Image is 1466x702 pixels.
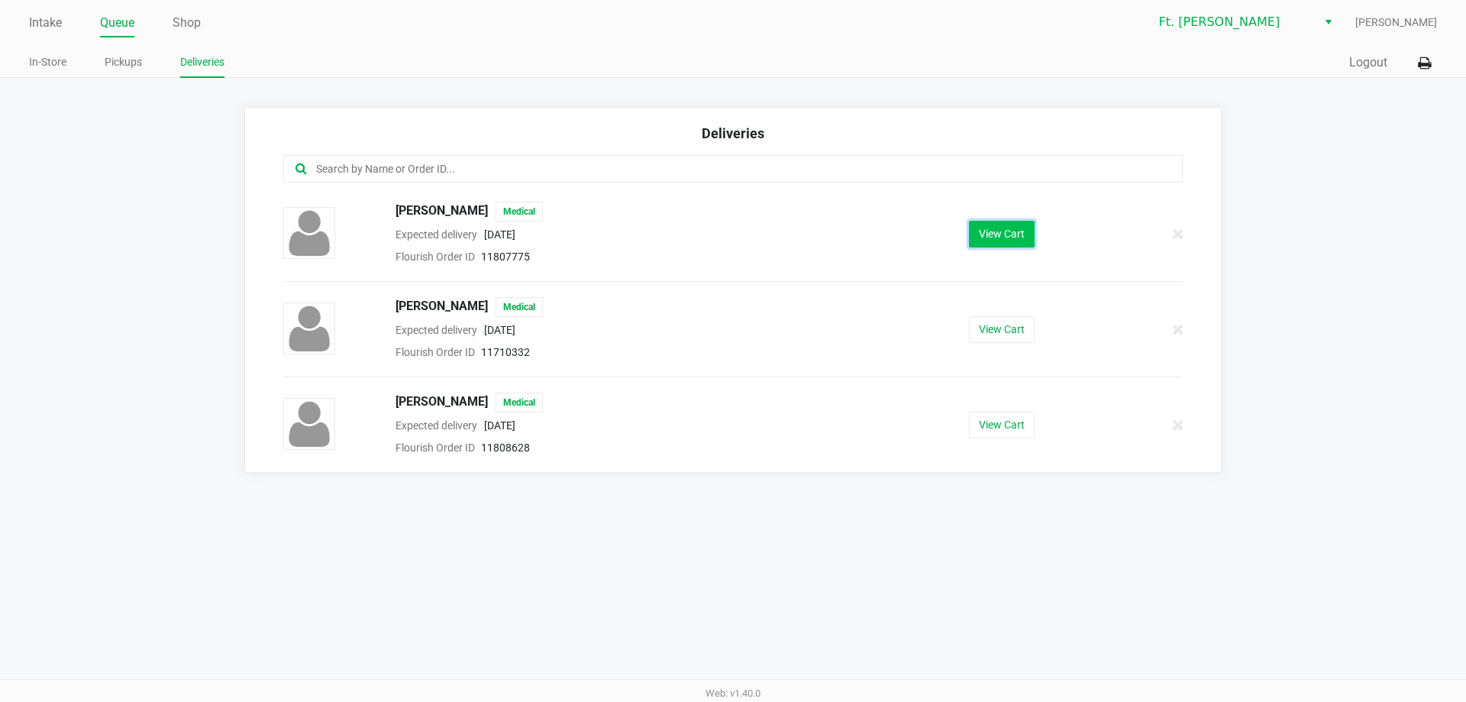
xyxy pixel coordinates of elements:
[969,412,1035,438] button: View Cart
[396,346,475,358] span: Flourish Order ID
[396,297,488,317] span: [PERSON_NAME]
[396,324,477,336] span: Expected delivery
[496,297,543,317] span: Medical
[1349,53,1387,72] button: Logout
[173,12,201,34] a: Shop
[396,393,488,412] span: [PERSON_NAME]
[315,160,1102,178] input: Search by Name or Order ID...
[969,221,1035,247] button: View Cart
[29,53,66,72] a: In-Store
[484,228,515,241] span: [DATE]
[396,442,475,454] span: Flourish Order ID
[396,202,488,222] span: [PERSON_NAME]
[1159,13,1308,31] span: Ft. [PERSON_NAME]
[29,12,62,34] a: Intake
[396,251,475,263] span: Flourish Order ID
[105,53,142,72] a: Pickups
[481,251,530,263] span: 11807775
[481,346,530,358] span: 11710332
[706,687,760,699] span: Web: v1.40.0
[180,53,224,72] a: Deliveries
[1355,15,1437,31] span: [PERSON_NAME]
[1317,8,1339,36] button: Select
[396,228,477,241] span: Expected delivery
[481,442,530,454] span: 11808628
[100,12,134,34] a: Queue
[702,125,764,141] span: Deliveries
[484,419,515,432] span: [DATE]
[396,419,477,432] span: Expected delivery
[496,393,543,412] span: Medical
[969,316,1035,343] button: View Cart
[484,324,515,336] span: [DATE]
[496,202,543,222] span: Medical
